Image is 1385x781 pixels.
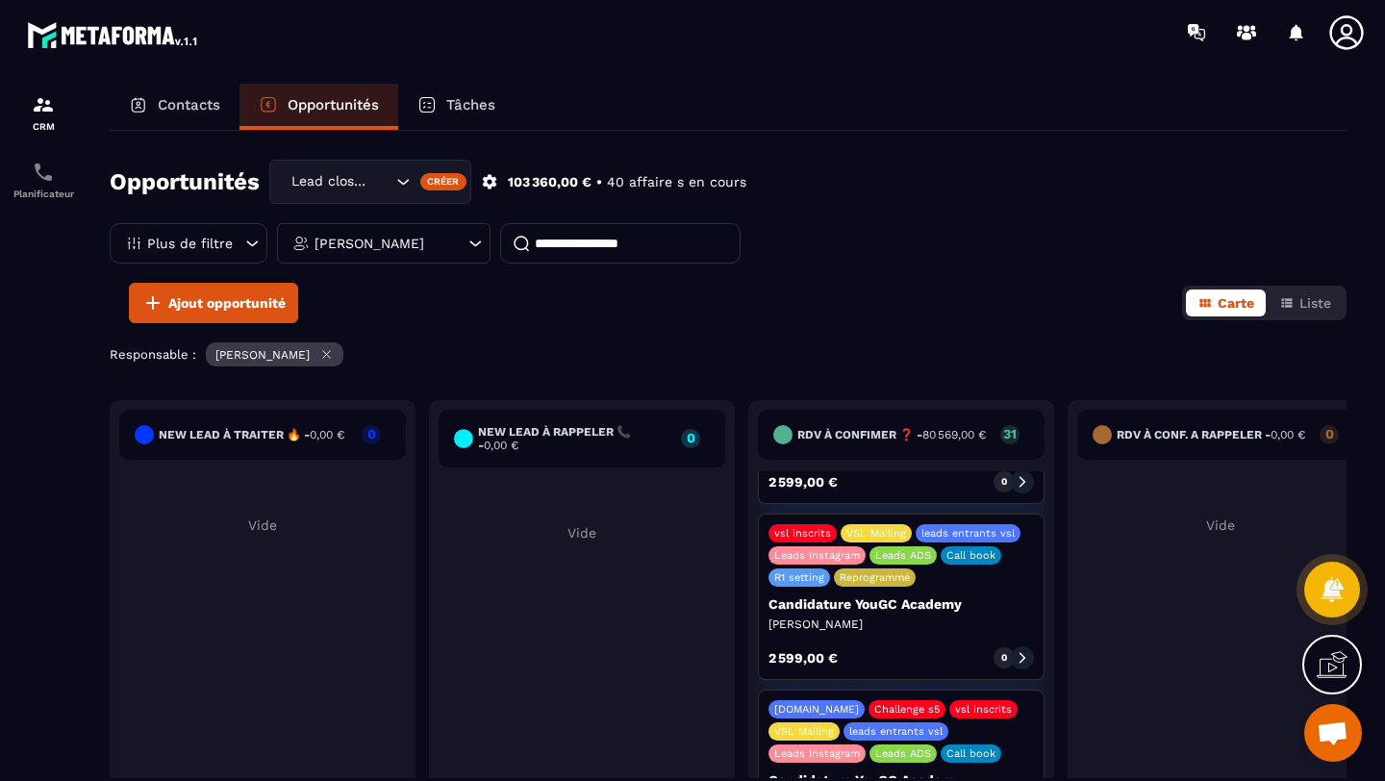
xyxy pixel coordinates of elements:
[372,171,391,192] input: Search for option
[875,747,931,760] p: Leads ADS
[158,96,220,113] p: Contacts
[768,475,838,489] p: 2 599,00 €
[269,160,471,204] div: Search for option
[27,17,200,52] img: logo
[768,596,1034,612] p: Candidature YouGC Academy
[874,703,940,716] p: Challenge s5
[315,237,424,250] p: [PERSON_NAME]
[129,283,298,323] button: Ajout opportunité
[110,163,260,201] h2: Opportunités
[110,84,239,130] a: Contacts
[774,747,860,760] p: Leads Instagram
[875,549,931,562] p: Leads ADS
[32,161,55,184] img: scheduler
[1077,517,1364,533] p: Vide
[147,237,233,250] p: Plus de filtre
[288,96,379,113] p: Opportunités
[5,121,82,132] p: CRM
[484,439,518,452] span: 0,00 €
[32,93,55,116] img: formation
[846,527,906,540] p: VSL Mailing
[774,571,824,584] p: R1 setting
[5,189,82,199] p: Planificateur
[607,173,746,191] p: 40 affaire s en cours
[596,173,602,191] p: •
[768,651,838,665] p: 2 599,00 €
[168,293,286,313] span: Ajout opportunité
[946,549,995,562] p: Call book
[840,571,910,584] p: Reprogrammé
[478,425,671,452] h6: New lead à RAPPELER 📞 -
[946,747,995,760] p: Call book
[239,84,398,130] a: Opportunités
[420,173,467,190] div: Créer
[310,428,344,441] span: 0,00 €
[362,427,381,441] p: 0
[5,79,82,146] a: formationformationCRM
[681,431,700,444] p: 0
[922,428,986,441] span: 80 569,00 €
[119,517,406,533] p: Vide
[446,96,495,113] p: Tâches
[1000,427,1020,441] p: 31
[1304,704,1362,762] div: Ouvrir le chat
[1001,651,1007,665] p: 0
[774,703,859,716] p: [DOMAIN_NAME]
[768,617,1034,632] p: [PERSON_NAME]
[774,527,831,540] p: vsl inscrits
[439,525,725,541] p: Vide
[159,428,344,441] h6: New lead à traiter 🔥 -
[774,549,860,562] p: Leads Instagram
[1001,475,1007,489] p: 0
[110,347,196,362] p: Responsable :
[797,428,986,441] h6: RDV à confimer ❓ -
[1299,295,1331,311] span: Liste
[1186,290,1266,316] button: Carte
[774,725,834,738] p: VSL Mailing
[1320,427,1339,441] p: 0
[5,146,82,214] a: schedulerschedulerPlanificateur
[849,725,943,738] p: leads entrants vsl
[921,527,1015,540] p: leads entrants vsl
[287,171,372,192] span: Lead closing
[215,348,310,362] p: [PERSON_NAME]
[1268,290,1343,316] button: Liste
[508,173,592,191] p: 103 360,00 €
[1218,295,1254,311] span: Carte
[955,703,1012,716] p: vsl inscrits
[398,84,515,130] a: Tâches
[1271,428,1305,441] span: 0,00 €
[1117,428,1305,441] h6: RDV à conf. A RAPPELER -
